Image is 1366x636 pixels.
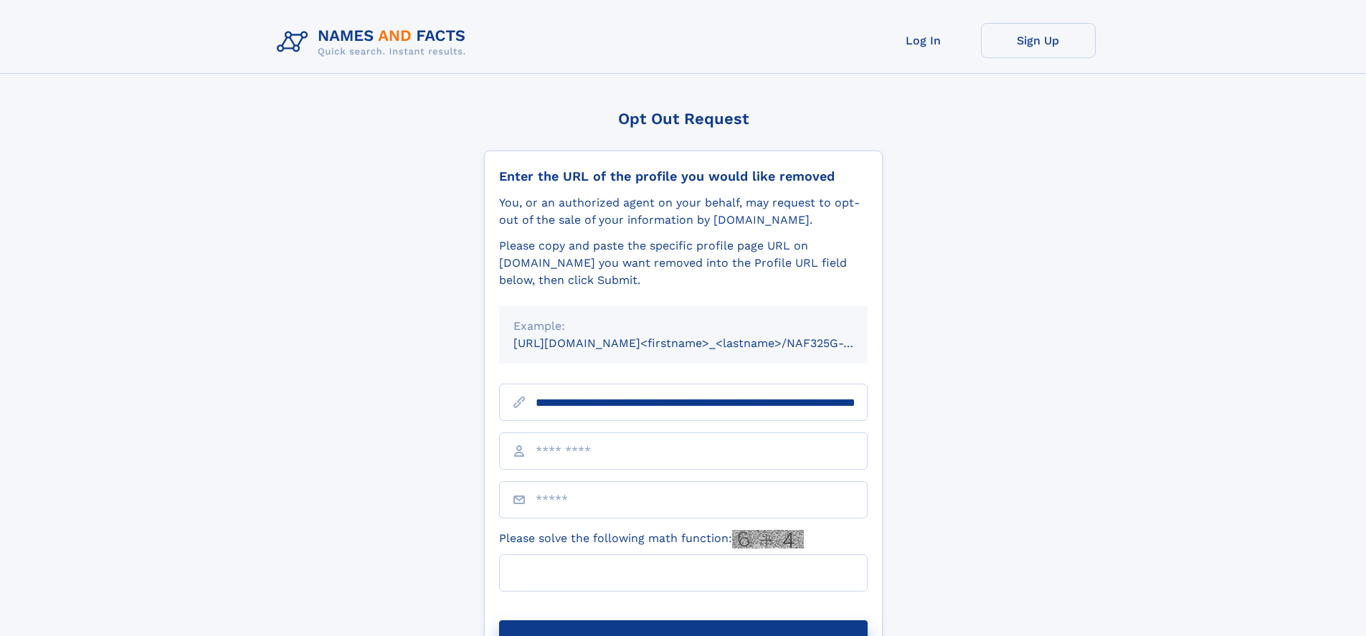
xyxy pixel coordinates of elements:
[499,237,868,289] div: Please copy and paste the specific profile page URL on [DOMAIN_NAME] you want removed into the Pr...
[499,530,804,549] label: Please solve the following math function:
[513,336,895,350] small: [URL][DOMAIN_NAME]<firstname>_<lastname>/NAF325G-xxxxxxxx
[499,169,868,184] div: Enter the URL of the profile you would like removed
[499,194,868,229] div: You, or an authorized agent on your behalf, may request to opt-out of the sale of your informatio...
[866,23,981,58] a: Log In
[484,110,883,128] div: Opt Out Request
[981,23,1096,58] a: Sign Up
[513,318,853,335] div: Example:
[271,23,478,62] img: Logo Names and Facts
